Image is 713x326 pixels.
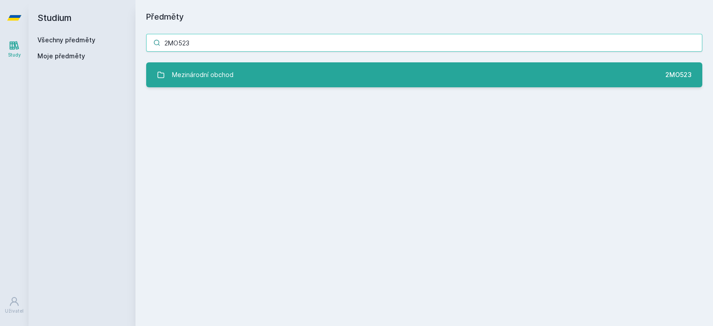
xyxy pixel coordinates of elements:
a: Všechny předměty [37,36,95,44]
a: Mezinárodní obchod 2MO523 [146,62,702,87]
div: Uživatel [5,308,24,314]
a: Study [2,36,27,63]
span: Moje předměty [37,52,85,61]
div: 2MO523 [665,70,692,79]
input: Název nebo ident předmětu… [146,34,702,52]
h1: Předměty [146,11,702,23]
a: Uživatel [2,292,27,319]
div: Study [8,52,21,58]
div: Mezinárodní obchod [172,66,234,84]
